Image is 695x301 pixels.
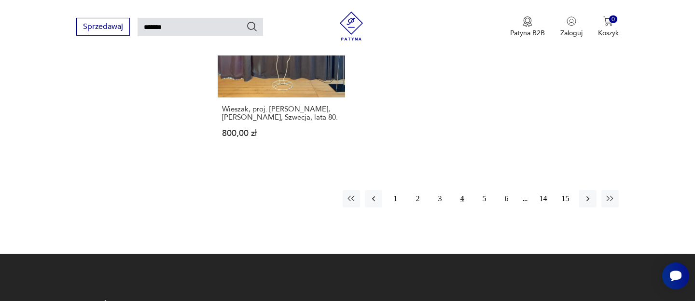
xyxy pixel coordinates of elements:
iframe: Smartsupp widget button [662,262,689,289]
button: 15 [557,190,574,207]
button: Patyna B2B [510,16,545,38]
a: Ikona medaluPatyna B2B [510,16,545,38]
img: Ikonka użytkownika [567,16,576,26]
p: 800,00 zł [222,129,340,137]
button: Sprzedawaj [76,18,130,36]
button: 5 [476,190,493,207]
a: Sprzedawaj [76,24,130,31]
button: 2 [409,190,427,207]
button: 4 [454,190,471,207]
button: 6 [498,190,515,207]
p: Koszyk [598,28,619,38]
p: Patyna B2B [510,28,545,38]
button: Zaloguj [560,16,583,38]
button: 3 [431,190,449,207]
p: Zaloguj [560,28,583,38]
button: 14 [535,190,552,207]
img: Ikona medalu [523,16,532,27]
button: 1 [387,190,404,207]
div: 0 [609,15,617,24]
img: Patyna - sklep z meblami i dekoracjami vintage [337,12,366,41]
button: 0Koszyk [598,16,619,38]
h3: Wieszak, proj. [PERSON_NAME], [PERSON_NAME], Szwecja, lata 80. [222,105,340,122]
button: Szukaj [246,21,258,32]
img: Ikona koszyka [603,16,613,26]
